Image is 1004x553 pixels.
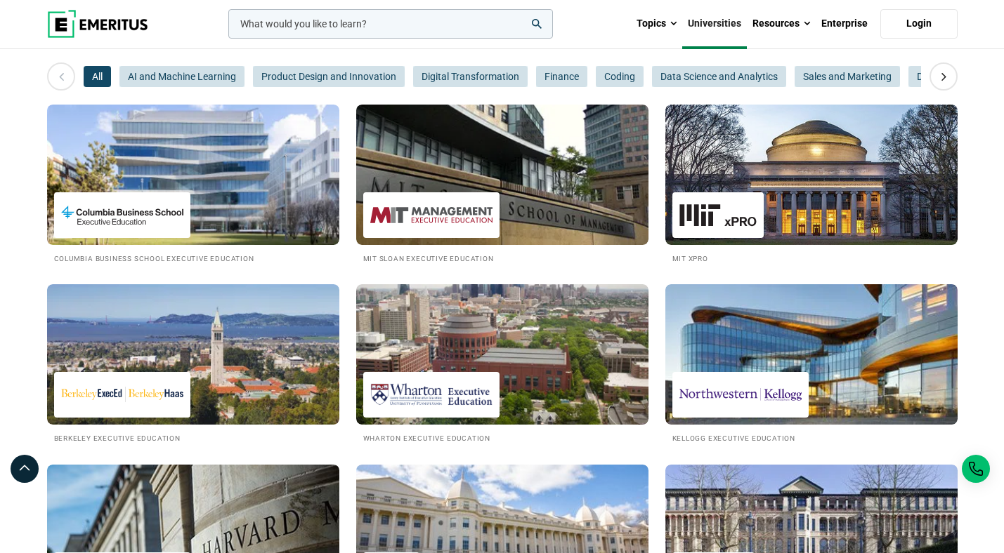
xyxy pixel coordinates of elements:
img: Universities We Work With [665,284,958,425]
button: Sales and Marketing [795,66,900,87]
img: Universities We Work With [47,284,339,425]
img: Universities We Work With [356,105,648,245]
button: Product Design and Innovation [253,66,405,87]
img: Columbia Business School Executive Education [61,199,183,231]
h2: Berkeley Executive Education [54,432,332,444]
a: Login [880,9,958,39]
a: Universities We Work With Columbia Business School Executive Education Columbia Business School E... [47,105,339,264]
a: Universities We Work With Kellogg Executive Education Kellogg Executive Education [665,284,958,444]
a: Universities We Work With MIT xPRO MIT xPRO [665,105,958,264]
button: Finance [536,66,587,87]
img: Universities We Work With [47,105,339,245]
h2: Wharton Executive Education [363,432,641,444]
a: Universities We Work With MIT Sloan Executive Education MIT Sloan Executive Education [356,105,648,264]
img: Universities We Work With [356,284,648,425]
img: MIT Sloan Executive Education [370,199,493,231]
button: All [84,66,111,87]
input: woocommerce-product-search-field-0 [228,9,553,39]
h2: MIT Sloan Executive Education [363,252,641,264]
button: AI and Machine Learning [119,66,245,87]
h2: MIT xPRO [672,252,951,264]
button: Digital Marketing [908,66,999,87]
a: Universities We Work With Wharton Executive Education Wharton Executive Education [356,284,648,444]
img: Berkeley Executive Education [61,379,183,411]
h2: Kellogg Executive Education [672,432,951,444]
img: Universities We Work With [665,105,958,245]
button: Data Science and Analytics [652,66,786,87]
img: MIT xPRO [679,199,757,231]
button: Digital Transformation [413,66,528,87]
img: Wharton Executive Education [370,379,493,411]
img: Kellogg Executive Education [679,379,802,411]
a: Universities We Work With Berkeley Executive Education Berkeley Executive Education [47,284,339,444]
button: Coding [596,66,644,87]
h2: Columbia Business School Executive Education [54,252,332,264]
